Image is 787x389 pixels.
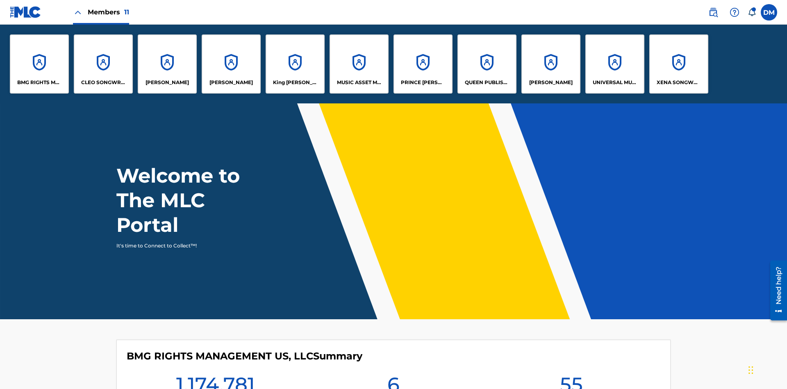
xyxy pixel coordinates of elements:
img: Close [73,7,83,17]
span: Members [88,7,129,17]
p: XENA SONGWRITER [657,79,701,86]
p: BMG RIGHTS MANAGEMENT US, LLC [17,79,62,86]
a: Accounts[PERSON_NAME] [202,34,261,94]
p: It's time to Connect to Collect™! [116,242,259,249]
p: CLEO SONGWRITER [81,79,126,86]
p: PRINCE MCTESTERSON [401,79,446,86]
a: AccountsBMG RIGHTS MANAGEMENT US, LLC [10,34,69,94]
a: Accounts[PERSON_NAME] [138,34,197,94]
p: UNIVERSAL MUSIC PUB GROUP [593,79,637,86]
p: ELVIS COSTELLO [146,79,189,86]
img: search [708,7,718,17]
h1: Welcome to The MLC Portal [116,163,270,237]
img: MLC Logo [10,6,41,18]
a: Accounts[PERSON_NAME] [521,34,580,94]
div: Drag [748,358,753,382]
div: Help [726,4,743,21]
a: AccountsKing [PERSON_NAME] [266,34,325,94]
div: User Menu [761,4,777,21]
a: AccountsXENA SONGWRITER [649,34,708,94]
a: Public Search [705,4,721,21]
img: help [730,7,739,17]
div: Notifications [748,8,756,16]
a: AccountsQUEEN PUBLISHA [457,34,516,94]
h4: BMG RIGHTS MANAGEMENT US, LLC [127,350,362,362]
iframe: Resource Center [764,257,787,325]
iframe: Chat Widget [746,350,787,389]
a: AccountsMUSIC ASSET MANAGEMENT (MAM) [330,34,389,94]
a: AccountsCLEO SONGWRITER [74,34,133,94]
span: 11 [124,8,129,16]
a: AccountsPRINCE [PERSON_NAME] [393,34,453,94]
p: EYAMA MCSINGER [209,79,253,86]
a: AccountsUNIVERSAL MUSIC PUB GROUP [585,34,644,94]
p: MUSIC ASSET MANAGEMENT (MAM) [337,79,382,86]
p: QUEEN PUBLISHA [465,79,510,86]
p: King McTesterson [273,79,318,86]
p: RONALD MCTESTERSON [529,79,573,86]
